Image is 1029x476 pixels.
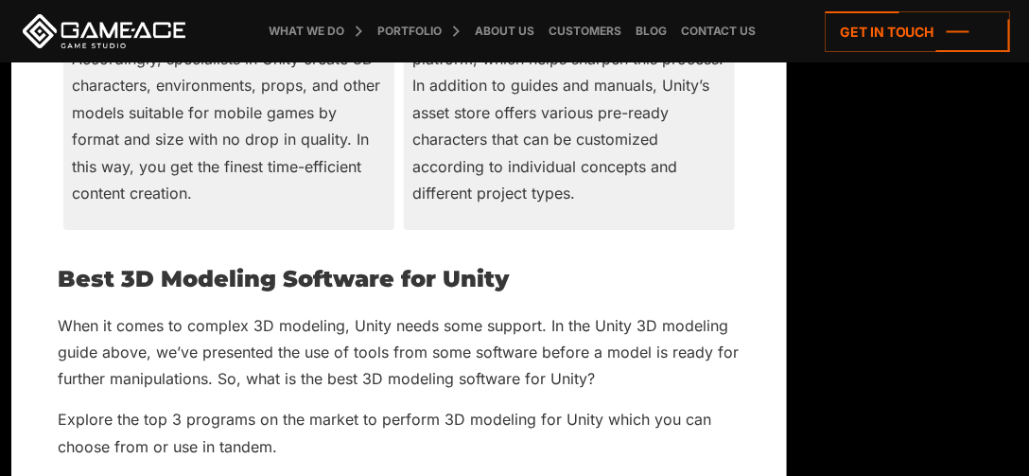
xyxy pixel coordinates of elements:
p: When it comes to complex 3D modeling, Unity needs some support. In the Unity 3D modeling guide ab... [59,312,740,393]
h2: Best 3D Modeling Software for Unity [59,267,740,291]
a: Get in touch [826,11,1010,52]
p: Explore the top 3 programs on the market to perform 3D modeling for Unity which you can choose fr... [59,406,740,460]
